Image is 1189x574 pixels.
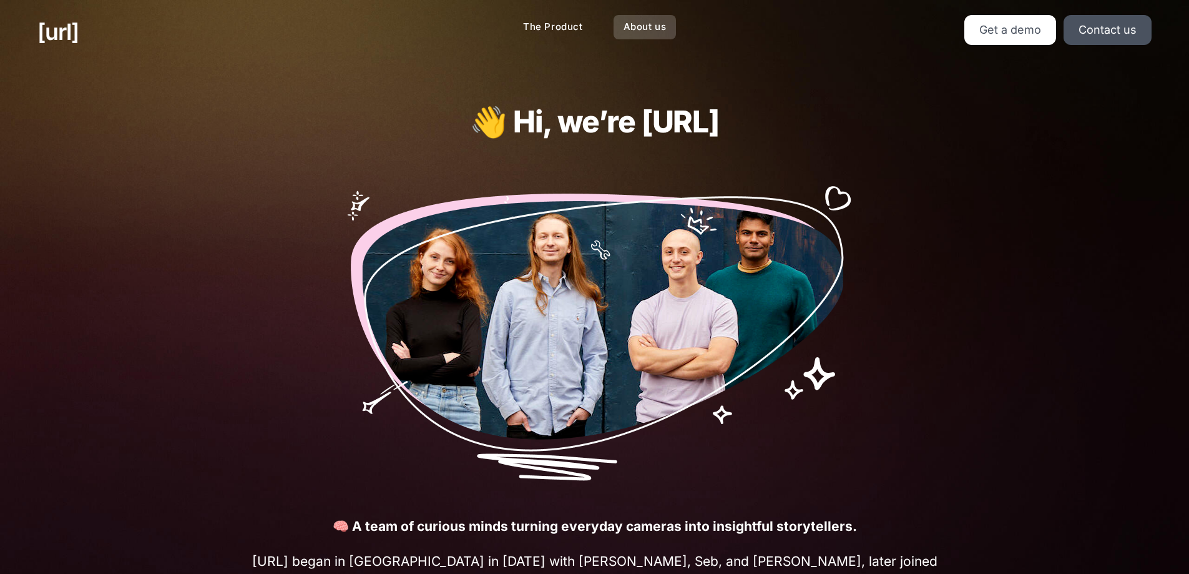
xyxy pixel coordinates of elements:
a: About us [614,15,677,39]
a: Contact us [1064,15,1152,45]
a: [URL] [37,15,79,49]
strong: 🧠 A team of curious minds turning everyday cameras into insightful storytellers. [333,518,857,534]
a: The Product [513,15,593,39]
a: Get a demo [964,15,1056,45]
h1: 👋 Hi, we’re [URL] [312,105,878,139]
